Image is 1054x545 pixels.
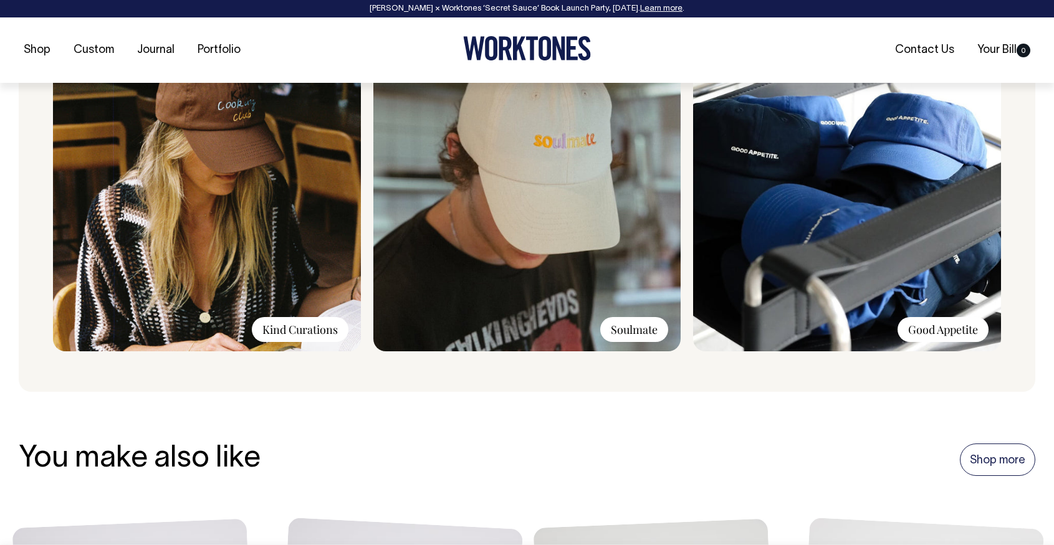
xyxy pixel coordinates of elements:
[898,317,989,342] div: Good Appetite
[373,18,681,351] img: soulmate-24-feb-49_2_5ce3d91a-9ae9-4c10-8410-01f8affb76c0.jpg
[19,443,261,476] h3: You make also like
[972,40,1035,60] a: Your Bill0
[640,5,683,12] a: Learn more
[19,40,55,60] a: Shop
[252,317,348,342] div: Kind Curations
[960,443,1035,476] a: Shop more
[600,317,668,342] div: Soulmate
[53,18,361,351] img: KCC.jpg
[12,4,1042,13] div: [PERSON_NAME] × Worktones ‘Secret Sauce’ Book Launch Party, [DATE]. .
[693,18,1001,351] img: Good_Appetite-3.jpg
[132,40,180,60] a: Journal
[1017,44,1030,57] span: 0
[193,40,246,60] a: Portfolio
[69,40,119,60] a: Custom
[890,40,959,60] a: Contact Us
